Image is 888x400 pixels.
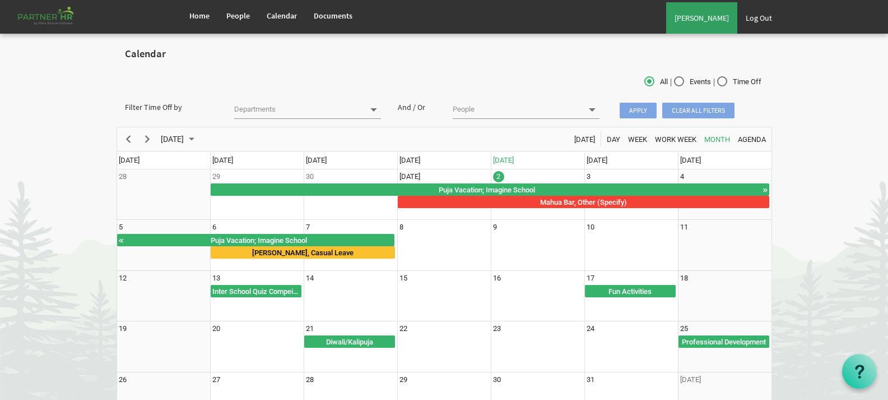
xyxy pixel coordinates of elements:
span: [DATE] [493,156,514,164]
div: Sunday, October 12, 2025 [119,273,127,284]
div: Sunday, October 5, 2025 [119,222,123,233]
div: Puja Vacation Begin From Monday, September 29, 2025 at 12:00:00 AM GMT+05:30 Ends At Wednesday, O... [117,234,395,246]
div: Diwali/Kalipuja [305,336,394,347]
span: Week [627,132,648,146]
div: Thursday, October 9, 2025 [493,222,497,233]
span: Apply [620,103,657,118]
div: [PERSON_NAME], Casual Leave [211,247,394,258]
div: Tuesday, September 30, 2025 [306,171,314,182]
div: Sunday, September 28, 2025 [119,171,127,182]
a: Log Out [737,2,780,34]
div: Deepti Mayee Nayak, Casual Leave Begin From Monday, October 6, 2025 at 12:00:00 AM GMT+05:30 Ends... [211,246,395,259]
div: Sunday, October 19, 2025 [119,323,127,334]
div: Friday, October 17, 2025 [587,273,594,284]
div: previous period [119,127,138,151]
span: Work Week [654,132,698,146]
div: Puja Vacation Begin From Monday, September 29, 2025 at 12:00:00 AM GMT+05:30 Ends At Wednesday, O... [211,183,769,196]
div: | | [554,74,772,90]
button: Today [572,132,597,146]
div: Tuesday, October 28, 2025 [306,374,314,385]
div: Filter Time Off by [117,102,226,113]
div: Saturday, October 4, 2025 [680,171,684,182]
span: [DATE] [399,156,420,164]
div: Saturday, October 11, 2025 [680,222,688,233]
span: Documents [314,11,352,21]
div: Tuesday, October 7, 2025 [306,222,310,233]
span: Time Off [717,77,761,87]
button: Work Week [653,132,698,146]
input: Departments [234,102,364,117]
div: Monday, October 27, 2025 [212,374,220,385]
button: Month [702,132,732,146]
div: Professional Development [679,336,769,347]
span: [DATE] [212,156,233,164]
div: And / Or [389,102,444,113]
div: Tuesday, October 14, 2025 [306,273,314,284]
div: Friday, October 31, 2025 [587,374,594,385]
div: Mahua Bar, Other (Specify) [398,196,769,208]
button: Next [140,132,155,146]
span: [DATE] [587,156,607,164]
div: October 2025 [157,127,201,151]
div: Thursday, October 2, 2025 [493,171,504,182]
div: Inter School Quiz Compeition Begin From Monday, October 13, 2025 at 12:00:00 AM GMT+05:30 Ends At... [211,285,301,297]
div: Monday, September 29, 2025 [212,171,220,182]
span: [DATE] [119,156,140,164]
span: Home [189,11,210,21]
span: People [226,11,250,21]
span: Calendar [267,11,297,21]
button: Week [626,132,649,146]
span: All [644,77,668,87]
span: Events [674,77,711,87]
div: Mahua Bar, Other (Specify) Begin From Wednesday, October 1, 2025 at 12:00:00 AM GMT+05:30 Ends At... [398,196,769,208]
button: Previous [120,132,136,146]
div: Professional Development Begin From Saturday, October 25, 2025 at 12:00:00 AM GMT+05:30 Ends At S... [678,335,769,348]
span: [DATE] [160,132,185,146]
div: Friday, October 10, 2025 [587,222,594,233]
span: Month [703,132,731,146]
div: Friday, October 24, 2025 [587,323,594,334]
div: Monday, October 20, 2025 [212,323,220,334]
div: Saturday, October 25, 2025 [680,323,688,334]
span: [DATE] [573,132,596,146]
div: Wednesday, October 1, 2025 [399,171,420,182]
div: Monday, October 6, 2025 [212,222,216,233]
div: Fun Activities [585,286,675,297]
div: Fun Activities Begin From Friday, October 17, 2025 at 12:00:00 AM GMT+05:30 Ends At Saturday, Oct... [585,285,676,297]
div: Puja Vacation; Imagine School [211,184,762,195]
div: next period [138,127,157,151]
span: [DATE] [306,156,327,164]
input: People [453,102,582,117]
span: Clear all filters [662,103,734,118]
button: Day [605,132,622,146]
div: Sunday, October 26, 2025 [119,374,127,385]
span: Agenda [737,132,767,146]
button: Agenda [736,132,768,146]
div: Thursday, October 23, 2025 [493,323,501,334]
div: Monday, October 13, 2025 [212,273,220,284]
span: [DATE] [680,156,701,164]
span: Day [606,132,621,146]
div: Thursday, October 16, 2025 [493,273,501,284]
div: Wednesday, October 8, 2025 [399,222,403,233]
div: Saturday, October 18, 2025 [680,273,688,284]
h2: Calendar [125,48,764,60]
div: Friday, October 3, 2025 [587,171,591,182]
div: Puja Vacation; Imagine School [124,235,394,246]
div: Wednesday, October 29, 2025 [399,374,407,385]
a: [PERSON_NAME] [666,2,737,34]
div: Thursday, October 30, 2025 [493,374,501,385]
div: Wednesday, October 15, 2025 [399,273,407,284]
div: Inter School Quiz Compeition [211,286,301,297]
button: October 2025 [159,132,199,146]
div: Saturday, November 1, 2025 [680,374,701,385]
div: Tuesday, October 21, 2025 [306,323,314,334]
div: Wednesday, October 22, 2025 [399,323,407,334]
div: Diwali/Kalipuja Begin From Tuesday, October 21, 2025 at 12:00:00 AM GMT+05:30 Ends At Wednesday, ... [304,335,395,348]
